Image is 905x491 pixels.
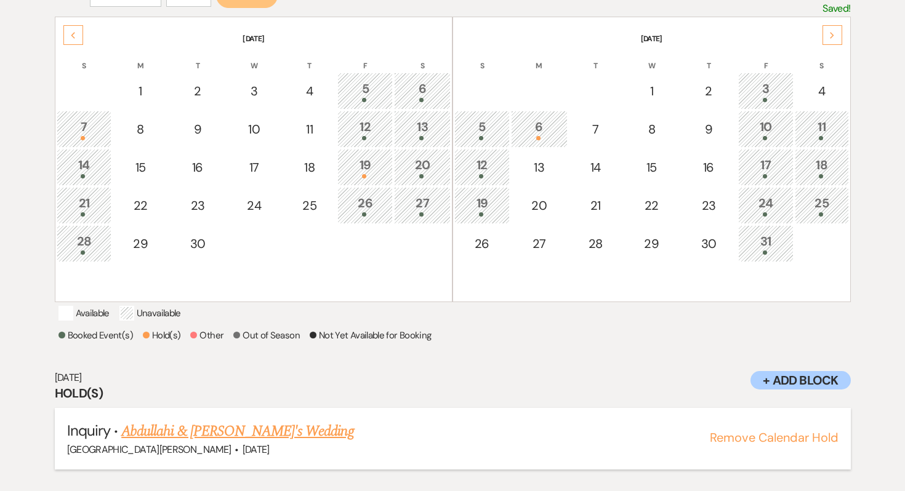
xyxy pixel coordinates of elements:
th: S [454,46,510,71]
div: 7 [576,120,616,138]
h6: [DATE] [55,371,851,385]
div: 17 [745,156,787,178]
div: 12 [344,118,386,140]
div: 13 [518,158,561,177]
div: 11 [802,118,842,140]
div: 6 [401,79,444,102]
button: Remove Calendar Hold [710,431,839,444]
th: S [394,46,451,71]
p: Booked Event(s) [58,328,133,343]
p: Saved! [823,1,850,17]
div: 4 [802,82,842,100]
div: 8 [630,120,672,138]
div: 28 [576,234,616,253]
th: T [169,46,226,71]
div: 16 [176,158,219,177]
div: 18 [802,156,842,178]
div: 18 [289,158,330,177]
div: 20 [518,196,561,215]
div: 2 [687,82,730,100]
th: S [57,46,112,71]
div: 2 [176,82,219,100]
span: [DATE] [243,443,270,456]
p: Out of Season [233,328,300,343]
div: 25 [289,196,330,215]
th: [DATE] [454,18,849,44]
button: + Add Block [750,371,850,389]
p: Hold(s) [143,328,181,343]
th: T [569,46,623,71]
div: 26 [461,234,503,253]
div: 28 [63,232,105,255]
div: 11 [289,120,330,138]
div: 20 [401,156,444,178]
div: 7 [63,118,105,140]
div: 24 [234,196,275,215]
div: 1 [119,82,161,100]
div: 26 [344,194,386,217]
p: Unavailable [119,306,181,321]
div: 15 [630,158,672,177]
div: 10 [745,118,787,140]
div: 1 [630,82,672,100]
div: 14 [576,158,616,177]
div: 14 [63,156,105,178]
div: 15 [119,158,161,177]
div: 25 [802,194,842,217]
div: 16 [687,158,730,177]
p: Not Yet Available for Booking [310,328,431,343]
a: Abdullahi & [PERSON_NAME]'s Wedding [121,420,353,442]
span: Inquiry [67,421,110,440]
span: [GEOGRAPHIC_DATA][PERSON_NAME] [67,443,231,456]
div: 22 [630,196,672,215]
div: 6 [518,118,561,140]
div: 5 [344,79,386,102]
div: 3 [234,82,275,100]
div: 4 [289,82,330,100]
div: 9 [687,120,730,138]
div: 31 [745,232,787,255]
th: T [283,46,337,71]
div: 19 [461,194,503,217]
div: 17 [234,158,275,177]
div: 29 [630,234,672,253]
th: W [227,46,281,71]
div: 30 [176,234,219,253]
div: 13 [401,118,444,140]
div: 19 [344,156,386,178]
div: 24 [745,194,787,217]
div: 22 [119,196,161,215]
div: 3 [745,79,787,102]
div: 23 [176,196,219,215]
div: 10 [234,120,275,138]
div: 12 [461,156,503,178]
div: 27 [518,234,561,253]
th: M [113,46,168,71]
div: 21 [576,196,616,215]
div: 8 [119,120,161,138]
th: M [511,46,568,71]
div: 21 [63,194,105,217]
div: 5 [461,118,503,140]
th: T [680,46,737,71]
div: 23 [687,196,730,215]
div: 29 [119,234,161,253]
p: Other [190,328,223,343]
th: S [795,46,849,71]
div: 9 [176,120,219,138]
th: W [624,46,679,71]
h3: Hold(s) [55,385,851,402]
th: F [738,46,794,71]
th: F [337,46,393,71]
div: 30 [687,234,730,253]
th: [DATE] [57,18,451,44]
p: Available [58,306,110,321]
div: 27 [401,194,444,217]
